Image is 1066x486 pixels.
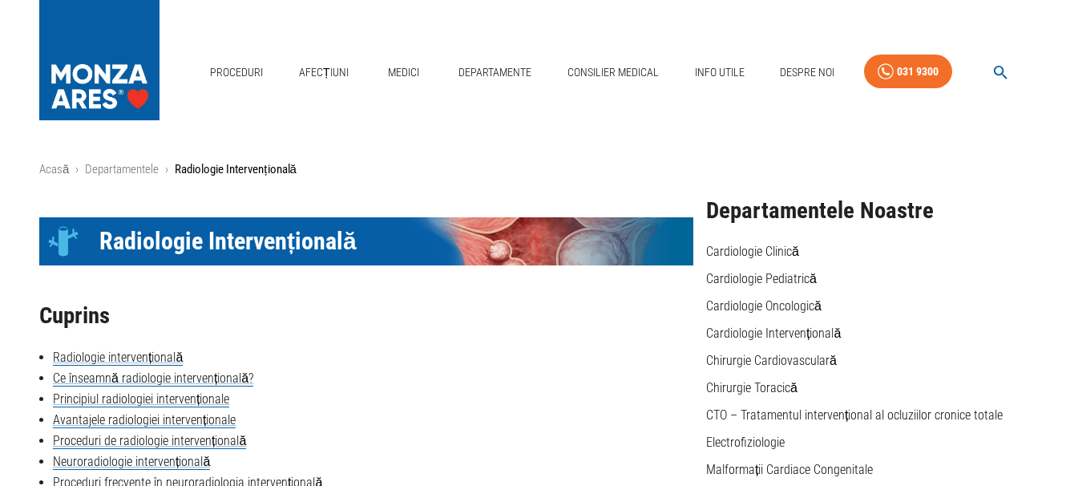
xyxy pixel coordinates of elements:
a: Proceduri [204,56,269,89]
a: Ce înseamnă radiologie intervențională? [53,371,253,387]
a: Proceduri de radiologie intervențională [53,433,246,449]
a: Chirurgie Toracică [706,380,797,395]
a: Acasă [39,162,69,176]
h2: Departamentele Noastre [706,198,1027,224]
a: Medici [378,56,429,89]
li: › [75,160,79,179]
a: Cardiologie Pediatrică [706,271,817,286]
a: Neuroradiologie intervențională [53,454,210,470]
span: Radiologie Intervențională [99,226,357,257]
h2: Cuprins [39,303,693,329]
div: 031 9300 [897,62,939,82]
a: Afecțiuni [293,56,355,89]
a: CTO – Tratamentul intervențional al ocluziilor cronice totale [706,407,1003,423]
p: Radiologie Intervențională [175,160,297,179]
li: › [165,160,168,179]
a: Info Utile [688,56,751,89]
a: Despre Noi [773,56,841,89]
a: Departamentele [85,162,159,176]
a: Cardiologie Oncologică [706,298,822,314]
a: Consilier Medical [561,56,665,89]
a: Chirurgie Cardiovasculară [706,353,837,368]
a: Departamente [452,56,538,89]
a: Radiologie intervențională [53,350,183,366]
a: Electrofiziologie [706,435,785,450]
nav: breadcrumb [39,160,1027,179]
a: Cardiologie Intervențională [706,326,841,341]
a: Principiul radiologiei intervenționale [53,391,229,407]
a: Cardiologie Clinică [706,244,799,259]
a: Malformații Cardiace Congenitale [706,462,873,477]
a: 031 9300 [864,55,952,89]
div: Icon [39,217,87,265]
a: Avantajele radiologiei intervenționale [53,412,236,428]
